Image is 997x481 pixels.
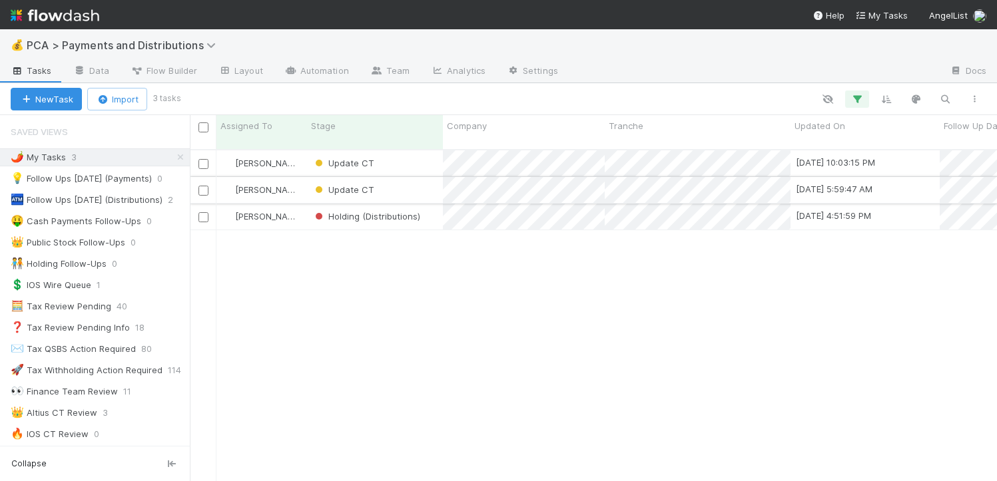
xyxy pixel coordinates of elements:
span: 👑 [11,236,24,247]
a: Flow Builder [120,61,208,82]
img: logo-inverted-e16ddd16eac7371096b0.svg [11,4,99,27]
span: 👀 [11,385,24,397]
span: 🧮 [11,300,24,311]
div: [PERSON_NAME] [222,210,300,223]
span: [PERSON_NAME] [235,211,302,222]
span: 114 [168,362,194,379]
input: Toggle All Rows Selected [198,122,208,132]
div: Follow Ups [DATE] (Payments) [11,170,152,187]
div: [PERSON_NAME] [222,183,300,196]
img: avatar_e7d5656d-bda2-4d83-89d6-b6f9721f96bd.png [973,9,986,23]
span: 80 [141,341,165,357]
span: 0 [147,213,165,230]
span: [PERSON_NAME] [235,184,302,195]
span: 💰 [11,39,24,51]
div: Tax Review Pending [11,298,111,315]
div: Holding Follow-Ups [11,255,107,272]
span: Tasks [11,64,52,77]
a: Team [360,61,420,82]
span: 0 [157,170,176,187]
div: IOS CT Review [11,426,89,442]
small: 3 tasks [153,92,181,104]
span: 💲 [11,279,24,290]
span: [PERSON_NAME] [235,158,302,168]
div: Tax Review Pending Info [11,319,130,336]
div: Update CT [312,156,374,170]
span: 🤑 [11,215,24,226]
div: Finance Team Review [11,383,118,400]
span: 1 [97,277,114,293]
span: 0 [94,426,113,442]
a: Docs [939,61,997,82]
div: Holding (Distributions) [312,210,420,223]
div: Cash Payments Follow-Ups [11,213,141,230]
span: 0 [131,234,149,251]
input: Toggle Row Selected [198,212,208,222]
div: Help [813,9,844,22]
span: 🔥 [11,428,24,439]
span: 18 [135,319,158,336]
div: Update CT [312,183,374,196]
div: Tax QSBS Action Required [11,341,136,357]
a: Automation [274,61,360,82]
span: 👑 [11,406,24,418]
div: [DATE] 10:03:15 PM [796,156,875,169]
span: Updated On [795,119,845,132]
div: [DATE] 4:51:59 PM [796,209,871,222]
span: 🏧 [11,194,24,205]
div: IOS Wire Queue [11,277,91,293]
span: ✉️ [11,343,24,354]
span: Stage [311,119,336,132]
span: PCA > Payments and Distributions [27,39,222,52]
span: Update CT [312,158,374,168]
a: Data [63,61,120,82]
span: Saved Views [11,118,68,145]
span: 🌶️ [11,151,24,162]
span: 🚀 [11,364,24,375]
span: Flow Builder [131,64,197,77]
span: Collapse [11,458,47,470]
a: Settings [496,61,569,82]
span: Assigned To [220,119,272,132]
span: Company [447,119,487,132]
button: NewTask [11,88,82,110]
input: Toggle Row Selected [198,159,208,169]
a: Analytics [420,61,496,82]
span: 40 [117,298,141,315]
div: [DATE] 5:59:47 AM [796,182,872,196]
div: [PERSON_NAME] [222,156,300,170]
div: Tax Withholding Action Required [11,362,163,379]
span: 3 [103,404,121,421]
img: avatar_e7d5656d-bda2-4d83-89d6-b6f9721f96bd.png [222,158,233,168]
span: 2 [168,192,186,208]
button: Import [87,88,147,110]
img: avatar_e7d5656d-bda2-4d83-89d6-b6f9721f96bd.png [222,184,233,195]
span: 🧑‍🤝‍🧑 [11,257,24,269]
span: AngelList [929,10,968,21]
div: Public Stock Follow-Ups [11,234,125,251]
span: 11 [123,383,145,400]
div: Altius CT Review [11,404,97,421]
span: Holding (Distributions) [312,211,420,222]
span: 0 [112,255,131,272]
div: My Tasks [11,149,66,166]
div: Follow Ups [DATE] (Distributions) [11,192,163,208]
input: Toggle Row Selected [198,186,208,196]
img: avatar_e7d5656d-bda2-4d83-89d6-b6f9721f96bd.png [222,211,233,222]
span: ❓ [11,321,24,333]
span: 3 [71,149,90,166]
a: My Tasks [855,9,908,22]
span: My Tasks [855,10,908,21]
span: Tranche [609,119,643,132]
span: Update CT [312,184,374,195]
a: Layout [208,61,274,82]
span: 💡 [11,172,24,184]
